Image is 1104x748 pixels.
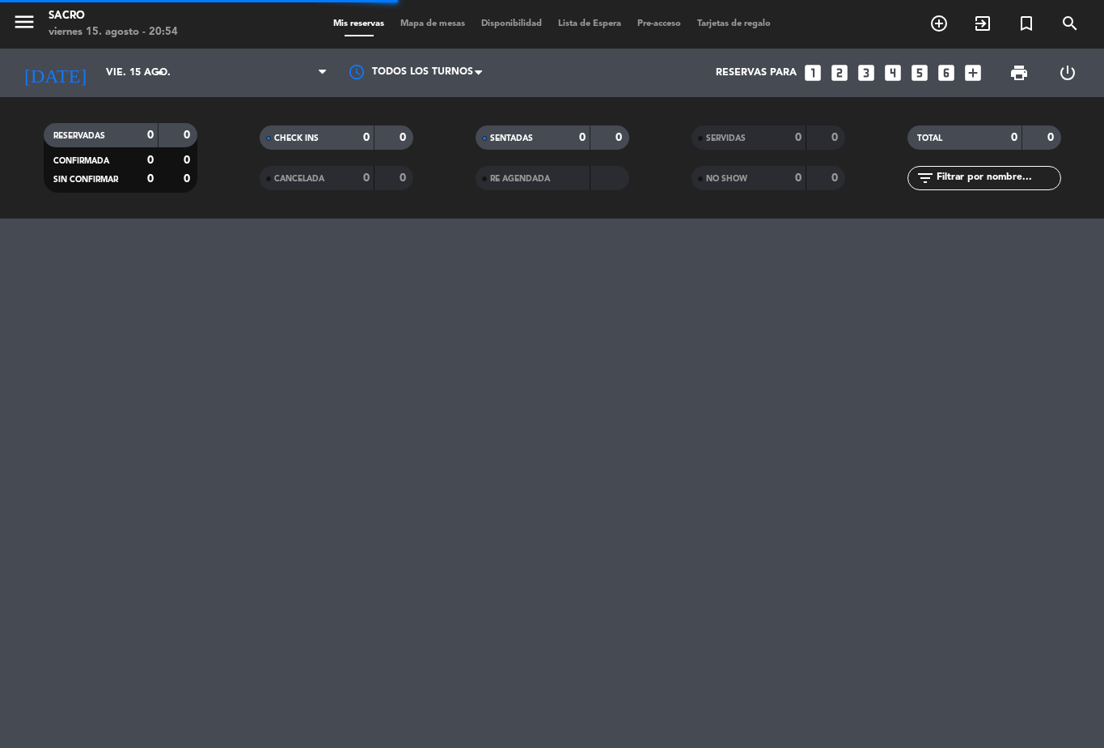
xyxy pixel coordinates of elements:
span: NO SHOW [706,175,747,183]
i: looks_5 [909,62,930,83]
i: arrow_drop_down [150,63,170,83]
strong: 0 [795,172,802,184]
i: filter_list [916,168,935,188]
strong: 0 [363,132,370,143]
span: CANCELADA [274,175,324,183]
i: looks_4 [882,62,903,83]
strong: 0 [615,132,625,143]
input: Filtrar por nombre... [935,169,1060,187]
i: looks_6 [936,62,957,83]
strong: 0 [795,132,802,143]
i: add_circle_outline [929,14,949,33]
div: viernes 15. agosto - 20:54 [49,24,178,40]
strong: 0 [831,132,841,143]
strong: 0 [363,172,370,184]
strong: 0 [184,155,193,166]
strong: 0 [400,172,409,184]
strong: 0 [184,173,193,185]
i: exit_to_app [973,14,992,33]
i: looks_one [802,62,823,83]
span: Pre-acceso [629,19,689,28]
strong: 0 [147,130,154,141]
span: Lista de Espera [550,19,629,28]
span: Reserva especial [1005,10,1048,37]
strong: 0 [184,130,193,141]
span: SENTADAS [490,134,533,142]
i: looks_two [829,62,850,83]
span: Mis reservas [325,19,392,28]
strong: 0 [1047,132,1057,143]
i: turned_in_not [1017,14,1036,33]
span: BUSCAR [1048,10,1092,37]
span: RESERVAR MESA [917,10,961,37]
span: WALK IN [961,10,1005,37]
span: Reservas para [716,67,797,79]
i: power_settings_new [1058,63,1077,83]
button: menu [12,10,36,40]
span: RE AGENDADA [490,175,550,183]
span: SERVIDAS [706,134,746,142]
div: LOG OUT [1043,49,1092,97]
strong: 0 [831,172,841,184]
i: menu [12,10,36,34]
strong: 0 [147,155,154,166]
strong: 0 [400,132,409,143]
div: Sacro [49,8,178,24]
span: CHECK INS [274,134,319,142]
i: search [1060,14,1080,33]
span: Mapa de mesas [392,19,473,28]
i: looks_3 [856,62,877,83]
span: RESERVADAS [53,132,105,140]
span: TOTAL [917,134,942,142]
i: [DATE] [12,55,98,91]
span: print [1009,63,1029,83]
strong: 0 [579,132,586,143]
span: Disponibilidad [473,19,550,28]
strong: 0 [1011,132,1017,143]
strong: 0 [147,173,154,185]
span: SIN CONFIRMAR [53,176,118,184]
span: Tarjetas de regalo [689,19,779,28]
i: add_box [962,62,983,83]
span: CONFIRMADA [53,157,109,165]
